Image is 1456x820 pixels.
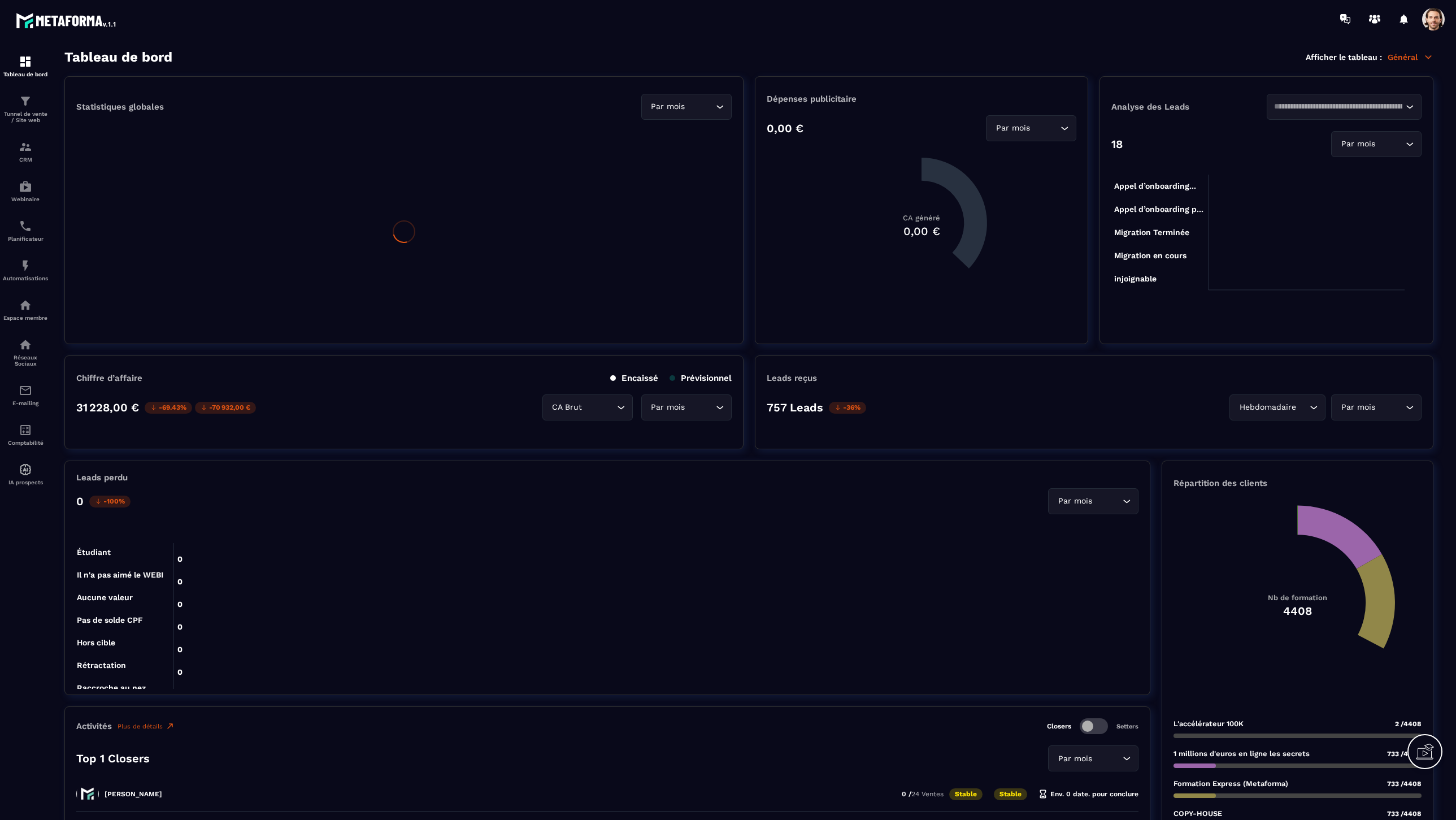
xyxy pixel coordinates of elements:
[76,752,150,765] p: Top 1 Closers
[1174,809,1222,818] p: COPY-HOUSE
[3,400,48,406] p: E-mailing
[3,132,48,171] a: formationformationCRM
[1116,723,1138,730] p: Setters
[649,401,688,414] span: Par mois
[1114,251,1186,261] tspan: Migration en cours
[1114,228,1189,237] tspan: Migration Terminée
[118,722,175,731] a: Plus de détails
[1094,753,1120,765] input: Search for option
[77,661,126,670] tspan: Rétractation
[641,94,732,120] div: Search for option
[3,86,48,132] a: formationformationTunnel de vente / Site web
[1055,753,1094,765] span: Par mois
[670,373,732,383] p: Prévisionnel
[1047,722,1071,730] p: Closers
[902,790,944,798] p: 0 /
[1306,53,1382,62] p: Afficher le tableau :
[3,479,48,485] p: IA prospects
[16,10,118,31] img: logo
[1038,789,1138,799] p: Env. 0 date. pour conclure
[1032,122,1058,135] input: Search for option
[1387,750,1422,758] span: 733 /4408
[77,570,163,579] tspan: Il n'a pas aimé le WEBI
[949,788,983,800] p: Stable
[550,401,585,414] span: CA Brut
[77,593,133,602] tspan: Aucune valeur
[77,683,146,692] tspan: Raccroche au nez
[3,375,48,415] a: emailemailE-mailing
[19,94,32,108] img: formation
[1048,745,1138,771] div: Search for option
[19,180,32,193] img: automations
[19,219,32,233] img: scheduler
[3,157,48,163] p: CRM
[1055,495,1094,507] span: Par mois
[1038,789,1048,799] img: hourglass.f4cb2624.svg
[76,373,142,383] p: Chiffre d’affaire
[1267,94,1422,120] div: Search for option
[3,236,48,242] p: Planificateur
[1114,205,1203,214] tspan: Appel d’onboarding p...
[77,548,111,557] tspan: Étudiant
[1237,401,1298,414] span: Hebdomadaire
[1331,394,1422,420] div: Search for option
[585,401,614,414] input: Search for option
[76,102,164,112] p: Statistiques globales
[3,196,48,202] p: Webinaire
[3,354,48,367] p: Réseaux Sociaux
[767,94,1076,104] p: Dépenses publicitaire
[1395,720,1422,728] span: 2 /4408
[829,402,866,414] p: -36%
[76,401,139,414] p: 31 228,00 €
[1048,488,1138,514] div: Search for option
[3,315,48,321] p: Espace membre
[3,46,48,86] a: formationformationTableau de bord
[19,298,32,312] img: automations
[64,49,172,65] h3: Tableau de bord
[1094,495,1120,507] input: Search for option
[641,394,732,420] div: Search for option
[3,275,48,281] p: Automatisations
[1174,779,1288,788] p: Formation Express (Metaforma)
[1387,780,1422,788] span: 733 /4408
[77,638,115,647] tspan: Hors cible
[145,402,192,414] p: -69.43%
[77,615,143,624] tspan: Pas de solde CPF
[3,415,48,454] a: accountantaccountantComptabilité
[1298,401,1307,414] input: Search for option
[767,401,823,414] p: 757 Leads
[19,463,32,476] img: automations
[19,140,32,154] img: formation
[19,55,32,68] img: formation
[993,122,1032,135] span: Par mois
[76,721,112,731] p: Activités
[19,338,32,352] img: social-network
[1114,181,1196,191] tspan: Appel d’onboarding...
[1174,478,1422,488] p: Répartition des clients
[105,790,162,798] p: [PERSON_NAME]
[1377,138,1403,150] input: Search for option
[3,290,48,329] a: automationsautomationsEspace membre
[1174,719,1244,728] p: L'accélérateur 100K
[166,722,175,731] img: narrow-up-right-o.6b7c60e2.svg
[3,71,48,77] p: Tableau de bord
[1388,52,1433,62] p: Général
[19,259,32,272] img: automations
[1331,131,1422,157] div: Search for option
[89,496,131,507] p: -100%
[767,373,817,383] p: Leads reçus
[76,472,128,483] p: Leads perdu
[688,401,713,414] input: Search for option
[994,788,1027,800] p: Stable
[911,790,944,798] span: 24 Ventes
[610,373,658,383] p: Encaissé
[1229,394,1325,420] div: Search for option
[542,394,633,420] div: Search for option
[3,440,48,446] p: Comptabilité
[1387,810,1422,818] span: 733 /4408
[1274,101,1403,113] input: Search for option
[986,115,1076,141] div: Search for option
[3,211,48,250] a: schedulerschedulerPlanificateur
[3,111,48,123] p: Tunnel de vente / Site web
[3,250,48,290] a: automationsautomationsAutomatisations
